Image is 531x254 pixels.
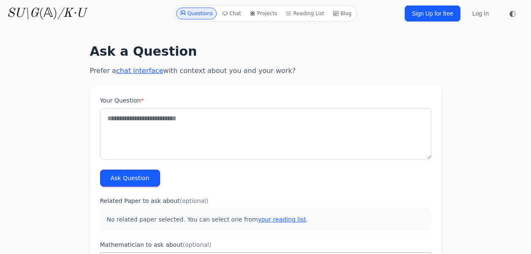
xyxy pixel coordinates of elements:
a: Projects [246,8,280,19]
a: SU\G(𝔸)/K·U [7,6,86,21]
a: Reading List [282,8,328,19]
a: Sign Up for free [405,5,460,22]
h1: Ask a Question [90,44,441,59]
label: Your Question [100,96,431,105]
p: Prefer a with context about you and your work? [90,66,441,76]
a: chat interface [116,67,163,75]
a: Blog [329,8,355,19]
span: (optional) [183,241,212,248]
button: Ask Question [100,170,160,186]
label: Mathematician to ask about [100,240,431,249]
a: Questions [176,8,217,19]
a: Log In [467,6,494,21]
label: Related Paper to ask about [100,197,431,205]
span: (optional) [180,197,209,204]
p: No related paper selected. You can select one from . [100,208,431,230]
i: SU\G [7,7,39,20]
span: ◐ [509,10,516,17]
button: ◐ [504,5,521,22]
a: Chat [218,8,245,19]
i: /K·U [57,7,86,20]
a: your reading list [258,216,306,223]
